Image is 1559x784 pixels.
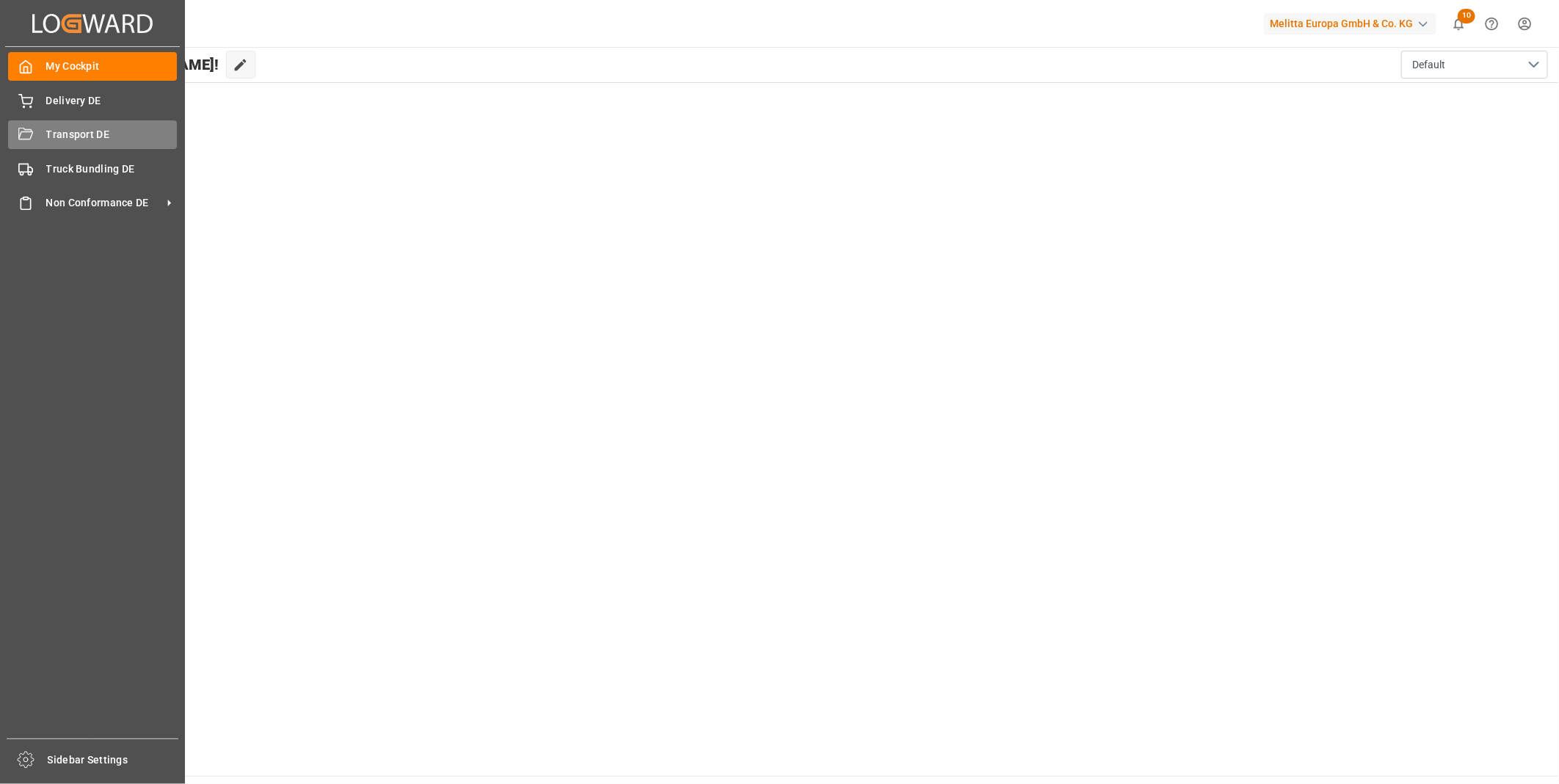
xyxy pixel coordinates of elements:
button: Help Center [1475,7,1508,40]
button: open menu [1401,51,1548,79]
a: Transport DE [8,120,177,149]
span: Default [1412,57,1445,73]
span: Transport DE [46,127,178,142]
a: Delivery DE [8,86,177,115]
span: Truck Bundling DE [46,161,178,177]
a: My Cockpit [8,52,177,81]
span: 10 [1458,9,1475,23]
span: Non Conformance DE [46,195,162,211]
span: Hello [PERSON_NAME]! [61,51,219,79]
span: Delivery DE [46,93,178,109]
a: Truck Bundling DE [8,154,177,183]
span: My Cockpit [46,59,178,74]
div: Melitta Europa GmbH & Co. KG [1264,13,1436,35]
button: show 10 new notifications [1442,7,1475,40]
button: Melitta Europa GmbH & Co. KG [1264,10,1442,37]
span: Sidebar Settings [48,752,179,768]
